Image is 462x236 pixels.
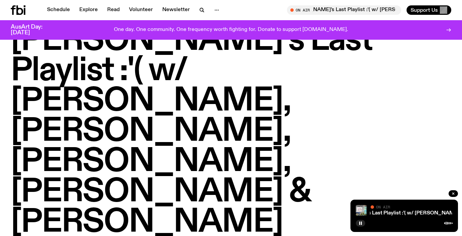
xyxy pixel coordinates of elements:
button: Support Us [407,5,451,15]
button: On AirThe Playlist / [PERSON_NAME]'s Last Playlist :'( w/ [PERSON_NAME], [PERSON_NAME], [PERSON_N... [287,5,401,15]
p: One day. One community. One frequency worth fighting for. Donate to support [DOMAIN_NAME]. [114,27,348,33]
a: Volunteer [125,5,157,15]
span: On Air [376,205,390,209]
a: Explore [75,5,102,15]
a: Schedule [43,5,74,15]
a: Read [103,5,124,15]
h3: AusArt Day: [DATE] [11,24,54,36]
span: Support Us [411,7,438,13]
a: Newsletter [158,5,194,15]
